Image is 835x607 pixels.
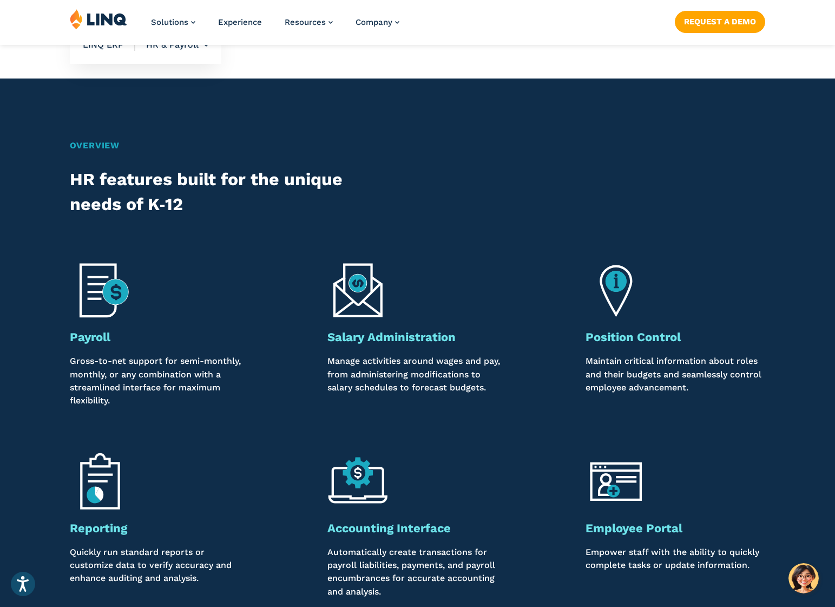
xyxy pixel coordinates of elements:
[327,521,451,535] strong: Accounting Interface
[788,563,819,593] button: Hello, have a question? Let’s chat.
[70,355,249,407] p: Gross-to-net support for semi-monthly, monthly, or any combination with a streamlined interface f...
[586,355,765,407] p: Maintain critical information about roles and their budgets and seamlessly control employee advan...
[327,546,507,598] p: Automatically create transactions for payroll liabilities, payments, and payroll encumbrances for...
[675,11,765,32] a: Request a Demo
[586,546,765,598] p: Empower staff with the ability to quickly complete tasks or update information.
[83,39,135,51] span: LINQ ERP
[218,17,262,27] a: Experience
[586,330,681,344] strong: Position Control
[70,546,249,598] p: Quickly run standard reports or customize data to verify accuracy and enhance auditing and analysis.
[327,330,456,344] strong: Salary Administration
[356,17,399,27] a: Company
[151,17,188,27] span: Solutions
[586,521,682,535] strong: Employee Portal
[285,17,333,27] a: Resources
[70,521,127,535] strong: Reporting
[151,9,399,44] nav: Primary Navigation
[70,9,127,29] img: LINQ | K‑12 Software
[675,9,765,32] nav: Button Navigation
[70,139,766,152] h2: Overview
[151,17,195,27] a: Solutions
[70,330,110,344] strong: Payroll
[135,26,208,64] li: HR & Payroll
[327,355,507,407] p: Manage activities around wages and pay, from administering modifications to salary schedules to f...
[285,17,326,27] span: Resources
[356,17,392,27] span: Company
[70,169,343,214] strong: HR features built for the unique needs of K‑12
